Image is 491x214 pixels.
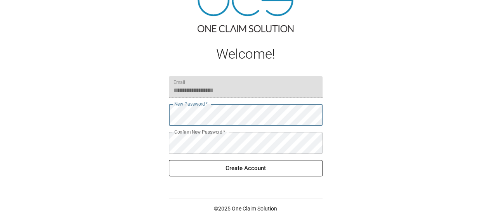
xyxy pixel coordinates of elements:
[169,46,323,62] h1: Welcome!
[173,79,185,85] label: Email
[174,129,225,135] label: Confirm New Password
[169,160,323,176] button: Create Account
[169,205,323,212] p: © 2025 One Claim Solution
[9,5,40,20] img: ocs-logo-white-transparent.png
[174,101,208,107] label: New Password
